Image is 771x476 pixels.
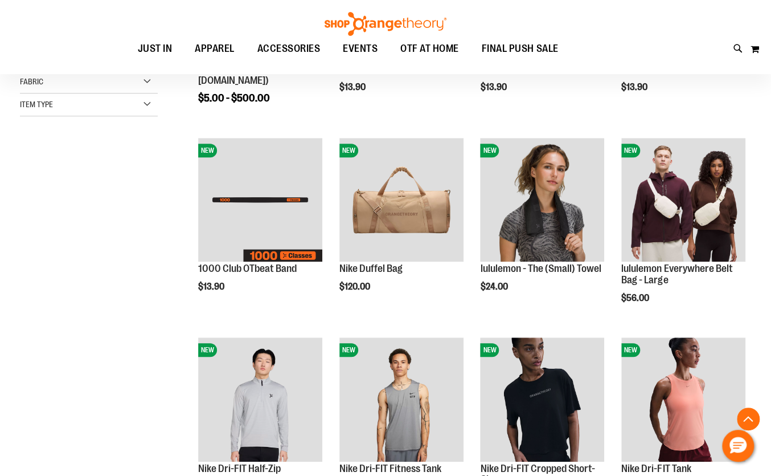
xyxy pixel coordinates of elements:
[126,36,184,62] a: JUST IN
[482,36,559,62] span: FINAL PUSH SALE
[198,282,226,292] span: $13.90
[616,132,751,332] div: product
[621,263,732,286] a: lululemon Everywhere Belt Bag - Large
[480,138,604,264] a: lululemon - The (Small) TowelNEW
[198,263,297,274] a: 1000 Club OTbeat Band
[323,12,448,36] img: Shop Orangetheory
[339,337,464,463] a: Nike Dri-FIT Fitness TankNEW
[339,337,464,462] img: Nike Dri-FIT Fitness Tank
[257,36,321,62] span: ACCESSORIES
[20,77,43,86] span: Fabric
[480,343,499,357] span: NEW
[480,337,604,462] img: Nike Dri-FIT Cropped Short-Sleeve
[198,63,314,86] a: E-GIFT CARD (Valid ONLY for [DOMAIN_NAME])
[480,144,499,157] span: NEW
[20,100,53,109] span: Item Type
[331,36,389,62] a: EVENTS
[621,138,745,262] img: lululemon Everywhere Belt Bag - Large
[480,82,508,92] span: $13.90
[470,36,570,62] a: FINAL PUSH SALE
[195,36,235,62] span: APPAREL
[621,463,691,474] a: Nike Dri-FIT Tank
[339,144,358,157] span: NEW
[480,282,509,292] span: $24.00
[339,463,441,474] a: Nike Dri-FIT Fitness Tank
[480,138,604,262] img: lululemon - The (Small) Towel
[621,337,745,463] a: Nike Dri-FIT TankNEW
[621,138,745,264] a: lululemon Everywhere Belt Bag - LargeNEW
[621,337,745,462] img: Nike Dri-FIT Tank
[343,36,378,62] span: EVENTS
[621,82,649,92] span: $13.90
[474,132,610,322] div: product
[246,36,332,62] a: ACCESSORIES
[480,263,601,274] a: lululemon - The (Small) Towel
[198,138,322,262] img: Image of 1000 Club OTbeat Band
[198,463,281,474] a: Nike Dri-FIT Half-Zip
[621,144,640,157] span: NEW
[722,430,754,462] button: Hello, have a question? Let’s chat.
[138,36,173,62] span: JUST IN
[339,138,464,264] a: Nike Duffel BagNEW
[198,138,322,264] a: Image of 1000 Club OTbeat BandNEW
[198,144,217,157] span: NEW
[198,337,322,462] img: Nike Dri-FIT Half-Zip
[339,343,358,357] span: NEW
[621,293,651,303] span: $56.00
[339,282,372,292] span: $120.00
[737,408,760,430] button: Back To Top
[621,343,640,357] span: NEW
[389,36,470,62] a: OTF AT HOME
[400,36,459,62] span: OTF AT HOME
[339,138,464,262] img: Nike Duffel Bag
[192,132,328,316] div: product
[334,132,469,322] div: product
[198,337,322,463] a: Nike Dri-FIT Half-ZipNEW
[198,92,270,104] span: $5.00 - $500.00
[198,343,217,357] span: NEW
[339,263,403,274] a: Nike Duffel Bag
[480,337,604,463] a: Nike Dri-FIT Cropped Short-SleeveNEW
[339,82,367,92] span: $13.90
[183,36,246,62] a: APPAREL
